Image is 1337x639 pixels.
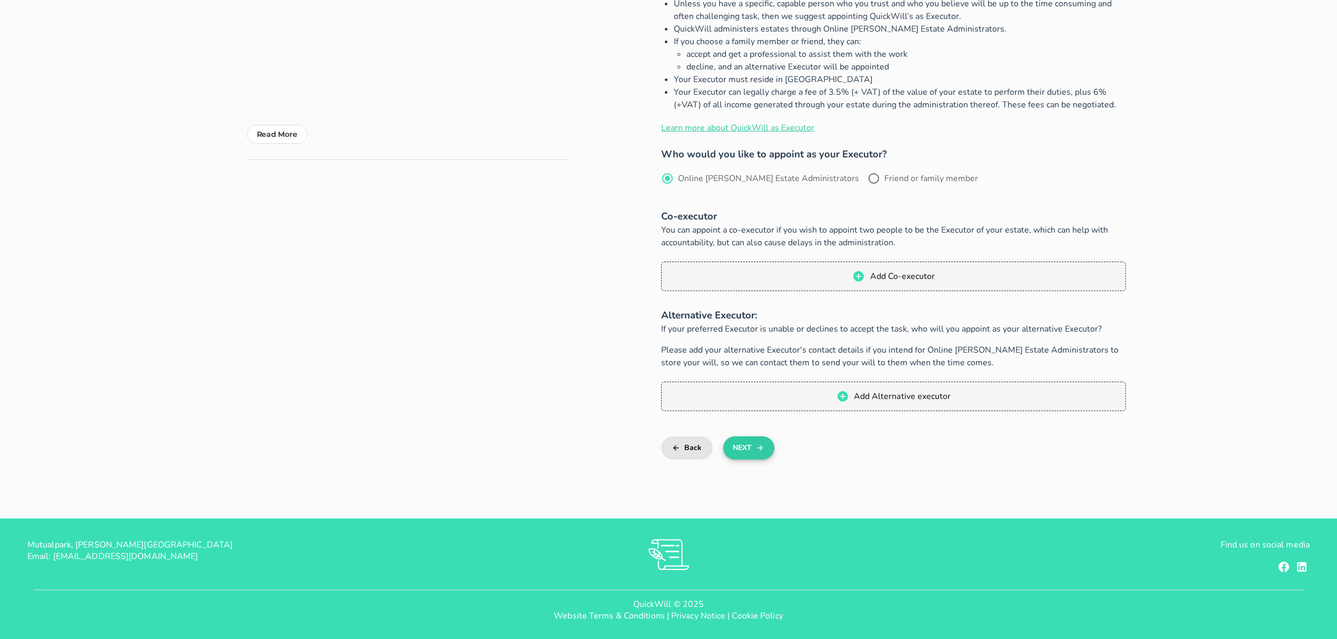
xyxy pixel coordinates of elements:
[869,271,934,282] span: Add Co-executor
[882,539,1310,551] p: Find us on social media
[727,610,730,622] span: |
[27,539,233,551] span: Mutualpark, [PERSON_NAME][GEOGRAPHIC_DATA]
[554,610,665,622] a: Website Terms & Conditions
[661,323,1125,335] p: If your preferred Executor is unable or declines to accept the task, who will you appoint as your...
[247,125,307,144] button: Read More
[648,539,689,570] img: RVs0sauIwKhMoGR03FLGkjXSOVwkZRnQsltkF0QxpTsornXsmh1o7vbL94pqF3d8sZvAAAAAElFTkSuQmCC
[661,122,814,134] a: Learn more about QuickWill as Executor
[661,382,1125,411] button: Add Alternative executor
[674,35,1125,73] li: If you choose a family member or friend, they can:
[674,23,1125,35] li: QuickWill administers estates through Online [PERSON_NAME] Estate Administrators.
[661,147,1125,162] h3: Who would you like to appoint as your Executor?
[671,610,725,622] a: Privacy Notice
[674,73,1125,86] li: Your Executor must reside in [GEOGRAPHIC_DATA]
[257,128,297,141] p: Read More
[667,610,669,622] span: |
[661,344,1125,369] p: Please add your alternative Executor's contact details if you intend for Online [PERSON_NAME] Est...
[8,598,1329,610] p: QuickWill © 2025
[686,61,1125,73] li: decline, and an alternative Executor will be appointed
[661,209,1125,224] h3: Co-executor
[732,610,783,622] a: Cookie Policy
[853,391,951,402] span: Add Alternative executor
[661,436,712,460] button: Back
[27,551,198,562] span: Email: [EMAIL_ADDRESS][DOMAIN_NAME]
[661,308,1125,323] h3: Alternative Executor:
[661,224,1125,249] p: You can appoint a co-executor if you wish to appoint two people to be the Executor of your estate...
[674,86,1125,111] li: Your Executor can legally charge a fee of 3.5% (+ VAT) of the value of your estate to perform the...
[678,173,859,184] label: Online [PERSON_NAME] Estate Administrators
[884,173,978,184] label: Friend or family member
[723,436,774,460] button: Next
[661,262,1125,291] button: Add Co-executor
[686,48,1125,61] li: accept and get a professional to assist them with the work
